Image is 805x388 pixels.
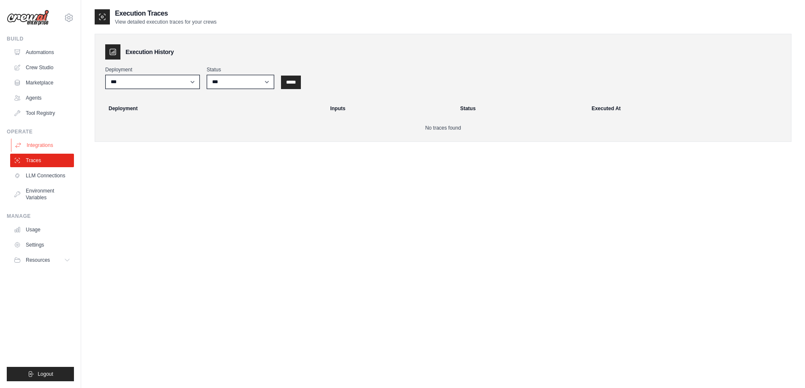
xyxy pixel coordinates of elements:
[10,169,74,182] a: LLM Connections
[115,8,217,19] h2: Execution Traces
[38,371,53,377] span: Logout
[7,10,49,26] img: Logo
[207,66,274,73] label: Status
[587,99,788,118] th: Executed At
[126,48,174,56] h3: Execution History
[115,19,217,25] p: View detailed execution traces for your crews
[10,223,74,236] a: Usage
[105,125,781,131] p: No traces found
[10,238,74,252] a: Settings
[105,66,200,73] label: Deployment
[10,61,74,74] a: Crew Studio
[7,213,74,220] div: Manage
[11,138,75,152] a: Integrations
[7,35,74,42] div: Build
[10,76,74,90] a: Marketplace
[7,128,74,135] div: Operate
[10,91,74,105] a: Agents
[7,367,74,381] button: Logout
[26,257,50,263] span: Resources
[10,154,74,167] a: Traces
[10,253,74,267] button: Resources
[325,99,455,118] th: Inputs
[10,184,74,204] a: Environment Variables
[10,46,74,59] a: Automations
[98,99,325,118] th: Deployment
[455,99,587,118] th: Status
[10,106,74,120] a: Tool Registry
